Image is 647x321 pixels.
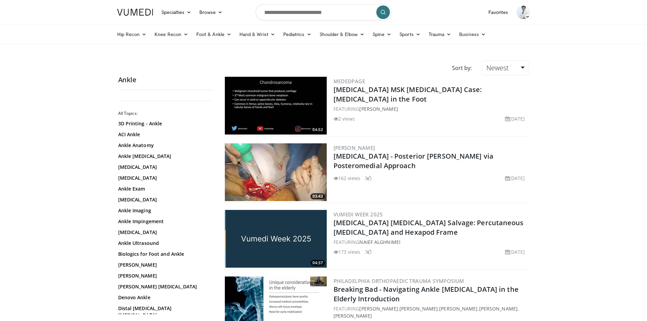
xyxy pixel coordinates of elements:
[113,28,151,41] a: Hip Recon
[455,28,490,41] a: Business
[334,238,528,246] div: FEATURING
[310,127,325,133] span: 04:52
[399,305,438,312] a: [PERSON_NAME]
[505,175,525,182] li: [DATE]
[157,5,196,19] a: Specialties
[369,28,395,41] a: Spine
[118,131,210,138] a: ACI Ankle
[517,5,530,19] img: Avatar
[359,106,398,112] a: [PERSON_NAME]
[118,164,210,171] a: [MEDICAL_DATA]
[225,77,327,135] a: 04:52
[195,5,227,19] a: Browse
[225,143,327,201] img: e384fb8a-f4bd-410d-a5b4-472c618d94ed.300x170_q85_crop-smart_upscale.jpg
[334,278,464,284] a: Philadelphia Orthopaedic Trauma Symposium
[505,115,525,122] li: [DATE]
[334,285,519,303] a: Breaking Bad - Navigating Ankle [MEDICAL_DATA] in the Elderly Introduction
[118,120,210,127] a: 3D Printing - Ankle
[365,248,372,255] li: 7
[150,28,192,41] a: Knee Recon
[334,144,375,151] a: [PERSON_NAME]
[334,78,365,85] a: MedEdPage
[118,262,210,268] a: [PERSON_NAME]
[225,210,327,268] a: 04:37
[256,4,392,20] input: Search topics, interventions
[118,240,210,247] a: Ankle Ultrasound
[425,28,455,41] a: Trauma
[334,211,383,218] a: Vumedi Week 2025
[479,305,518,312] a: [PERSON_NAME]
[447,60,477,75] div: Sort by:
[118,75,213,84] h2: Ankle
[192,28,235,41] a: Foot & Ankle
[484,5,513,19] a: Favorites
[118,196,210,203] a: [MEDICAL_DATA]
[482,60,529,75] a: Newest
[334,105,528,112] div: FEATURING
[359,305,398,312] a: [PERSON_NAME]
[439,305,478,312] a: [PERSON_NAME]
[359,239,400,245] a: Naief Alghnimei
[118,175,210,181] a: [MEDICAL_DATA]
[395,28,425,41] a: Sports
[118,283,210,290] a: [PERSON_NAME] [MEDICAL_DATA]
[118,218,210,225] a: Ankle Impingement
[118,153,210,160] a: Ankle [MEDICAL_DATA]
[365,175,372,182] li: 3
[118,185,210,192] a: Ankle Exam
[118,272,210,279] a: [PERSON_NAME]
[334,248,361,255] li: 173 views
[118,111,212,116] h2: All Topics:
[334,115,355,122] li: 2 views
[505,248,525,255] li: [DATE]
[310,260,325,266] span: 04:37
[117,9,153,16] img: VuMedi Logo
[225,77,327,135] img: a9418d07-dabf-4449-af5c-d7d36032783d.300x170_q85_crop-smart_upscale.jpg
[334,85,482,104] a: [MEDICAL_DATA] MSK [MEDICAL_DATA] Case: [MEDICAL_DATA] in the Foot
[235,28,279,41] a: Hand & Wrist
[225,143,327,201] a: 03:43
[334,151,493,170] a: [MEDICAL_DATA] - Posterior [PERSON_NAME] via Posteromedial Approach
[334,305,528,319] div: FEATURING , , , ,
[225,210,327,268] img: eac686f8-b057-4449-a6dc-a95ca058fbc7.jpg.300x170_q85_crop-smart_upscale.jpg
[118,207,210,214] a: Ankle Imaging
[310,193,325,199] span: 03:43
[316,28,369,41] a: Shoulder & Elbow
[118,142,210,149] a: Ankle Anatomy
[486,63,509,72] span: Newest
[118,294,210,301] a: Denovo Ankle
[279,28,316,41] a: Pediatrics
[118,251,210,257] a: Biologics for Foot and Ankle
[334,175,361,182] li: 162 views
[334,313,372,319] a: [PERSON_NAME]
[334,218,524,237] a: [MEDICAL_DATA] [MEDICAL_DATA] Salvage: Percutaneous [MEDICAL_DATA] and Hexapod Frame
[118,305,210,319] a: Distal [MEDICAL_DATA] [MEDICAL_DATA]
[118,229,210,236] a: [MEDICAL_DATA]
